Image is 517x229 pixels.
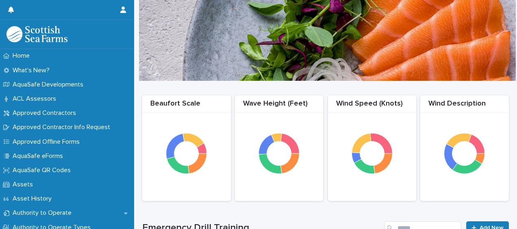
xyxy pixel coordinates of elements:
p: Authority to Operate [9,209,78,217]
img: bPIBxiqnSb2ggTQWdOVV [7,26,67,42]
div: Beaufort Scale [142,99,231,113]
p: Assets [9,181,39,188]
div: Wave Height (Feet) [235,99,324,113]
p: Approved Contractors [9,109,83,117]
div: Wind Description [420,99,509,113]
p: AquaSafe Developments [9,81,90,89]
p: AquaSafe eForms [9,152,70,160]
p: ACL Assessors [9,95,63,103]
p: What's New? [9,67,56,74]
div: Wind Speed (Knots) [328,99,417,113]
p: AquaSafe QR Codes [9,166,77,174]
p: Home [9,52,36,60]
p: Asset History [9,195,58,203]
p: Approved Contractor Info Request [9,123,117,131]
p: Approved Offline Forms [9,138,86,146]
